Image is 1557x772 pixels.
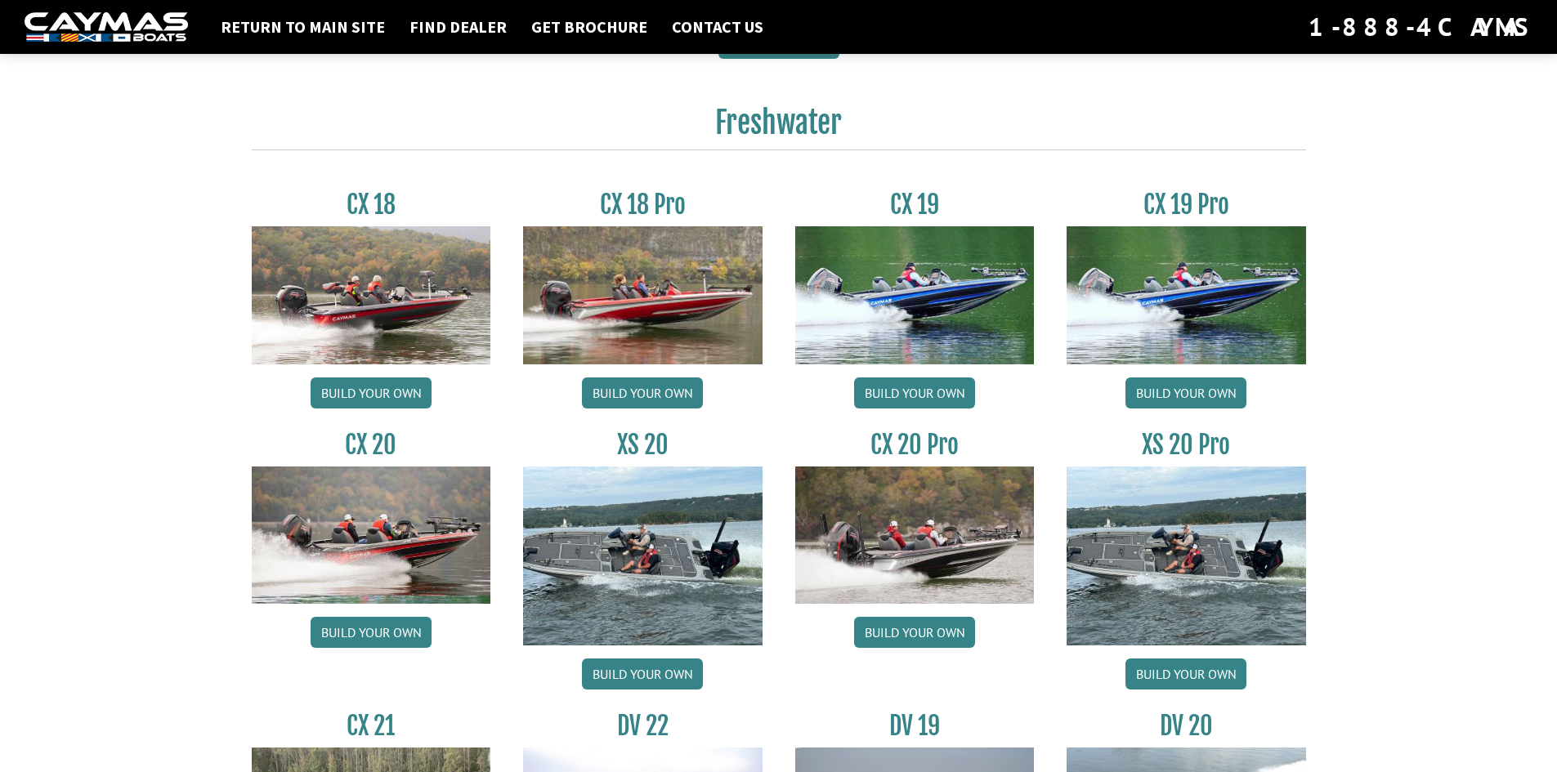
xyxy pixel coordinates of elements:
img: CX-20Pro_thumbnail.jpg [795,466,1035,604]
a: Return to main site [213,16,393,38]
a: Build your own [582,377,703,408]
img: CX19_thumbnail.jpg [1067,226,1306,364]
h3: CX 20 Pro [795,430,1035,460]
a: Build your own [311,377,432,408]
h3: CX 21 [252,711,491,741]
a: Build your own [582,658,703,689]
h3: CX 20 [252,430,491,460]
a: Find Dealer [401,16,515,38]
h3: DV 19 [795,711,1035,741]
img: XS_20_resized.jpg [523,466,763,645]
h3: XS 20 [523,430,763,460]
img: CX-20_thumbnail.jpg [252,466,491,604]
a: Build your own [311,617,432,648]
a: Build your own [854,617,975,648]
a: Build your own [1125,658,1246,689]
img: XS_20_resized.jpg [1067,466,1306,645]
h3: DV 22 [523,711,763,741]
div: 1-888-4CAYMAS [1309,9,1532,45]
a: Build your own [854,377,975,408]
h3: CX 19 Pro [1067,190,1306,220]
h3: XS 20 Pro [1067,430,1306,460]
h2: Freshwater [252,105,1306,150]
img: CX-18S_thumbnail.jpg [252,226,491,364]
h3: CX 19 [795,190,1035,220]
h3: CX 18 Pro [523,190,763,220]
h3: CX 18 [252,190,491,220]
a: Get Brochure [523,16,655,38]
a: Contact Us [664,16,772,38]
h3: DV 20 [1067,711,1306,741]
img: CX19_thumbnail.jpg [795,226,1035,364]
img: CX-18SS_thumbnail.jpg [523,226,763,364]
img: white-logo-c9c8dbefe5ff5ceceb0f0178aa75bf4bb51f6bca0971e226c86eb53dfe498488.png [25,12,188,42]
a: Build your own [1125,377,1246,408]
